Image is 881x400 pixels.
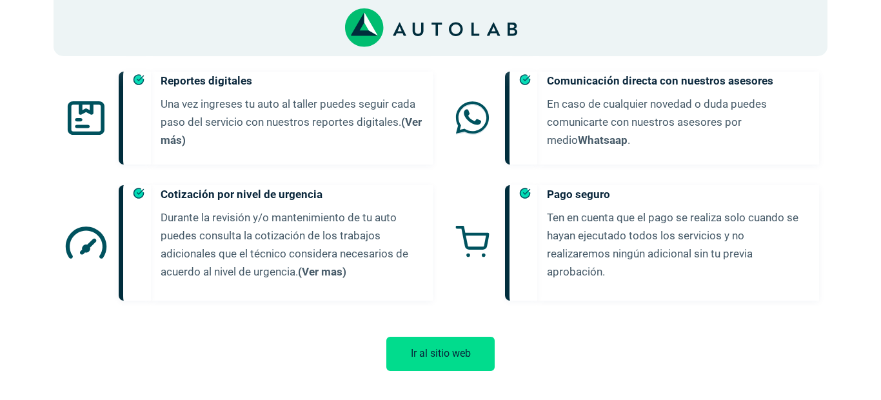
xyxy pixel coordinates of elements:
[161,95,423,149] p: Una vez ingreses tu auto al taller puedes seguir cada paso del servicio con nuestros reportes dig...
[578,134,628,146] a: Whatsaap
[547,95,809,149] p: En caso de cualquier novedad o duda puedes comunicarte con nuestros asesores por medio .
[345,21,517,34] a: Link al sitio de autolab
[547,185,809,203] h5: Pago seguro
[547,208,809,281] p: Ten en cuenta que el pago se realiza solo cuando se hayan ejecutado todos los servicios y no real...
[386,347,495,359] a: Ir al sitio web
[161,72,423,90] h5: Reportes digitales
[161,115,422,146] a: (Ver más)
[547,72,809,90] h5: Comunicación directa con nuestros asesores
[161,185,423,203] h5: Cotización por nivel de urgencia
[161,208,423,281] p: Durante la revisión y/o mantenimiento de tu auto puedes consulta la cotización de los trabajos ad...
[298,265,346,278] a: (Ver mas)
[386,337,495,371] button: Ir al sitio web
